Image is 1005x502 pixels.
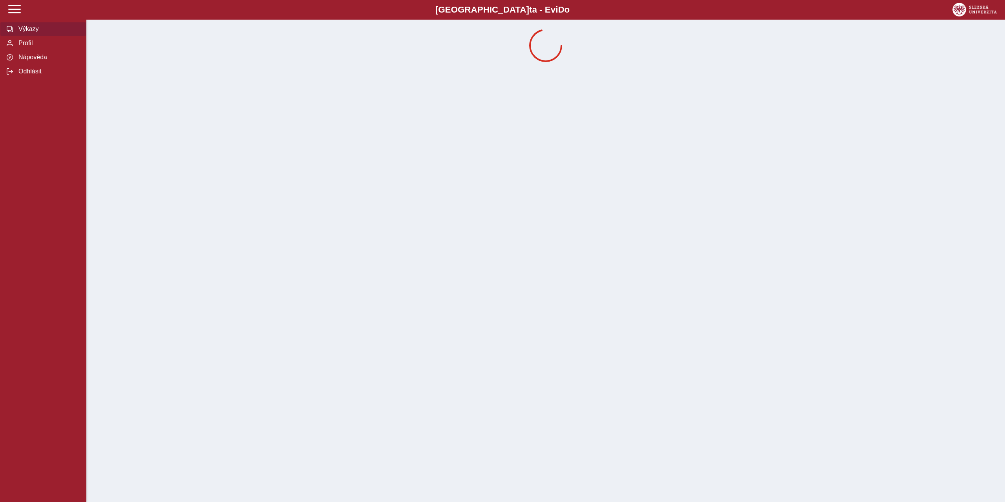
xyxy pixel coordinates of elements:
b: [GEOGRAPHIC_DATA] a - Evi [24,5,981,15]
span: Výkazy [16,26,80,33]
span: Profil [16,40,80,47]
span: D [558,5,564,15]
span: Nápověda [16,54,80,61]
span: t [529,5,532,15]
img: logo_web_su.png [952,3,997,16]
span: Odhlásit [16,68,80,75]
span: o [565,5,570,15]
